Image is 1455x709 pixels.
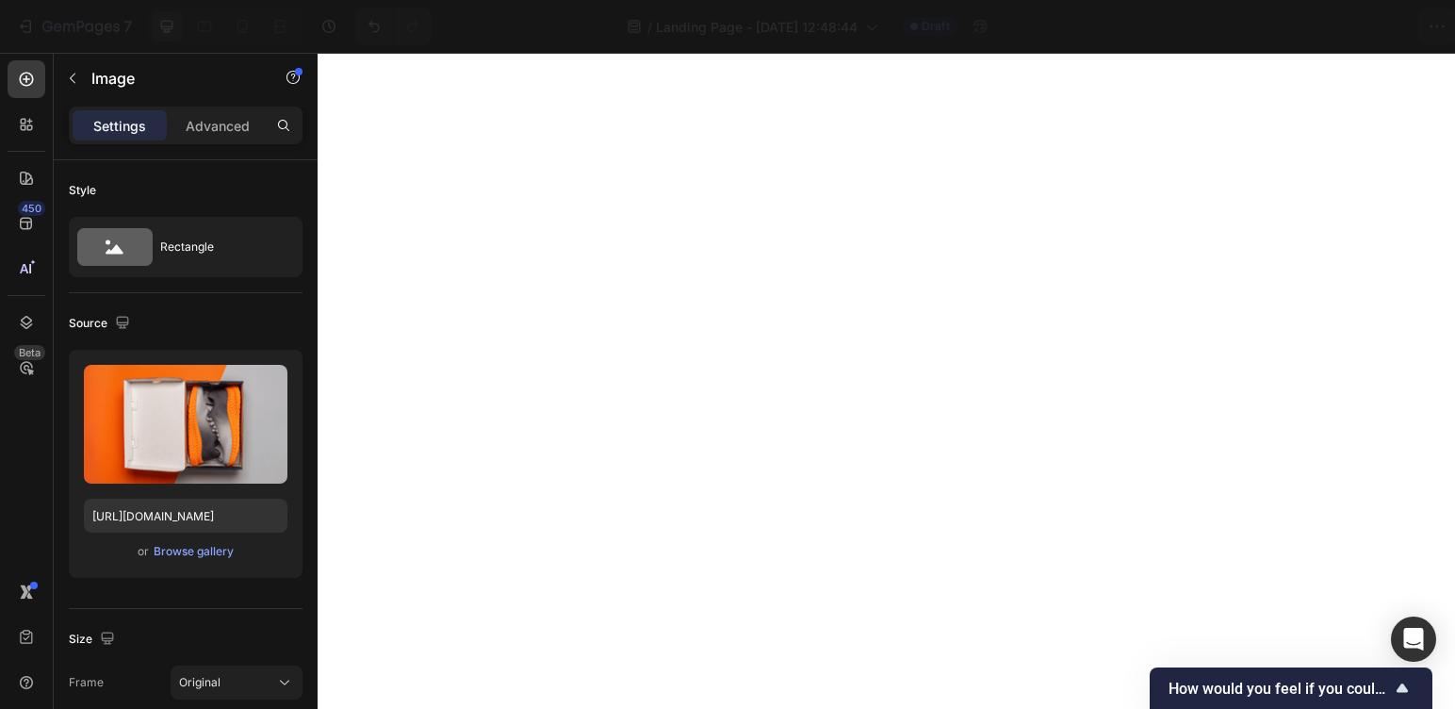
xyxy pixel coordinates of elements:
[1169,677,1414,700] button: Show survey - How would you feel if you could no longer use GemPages?
[1391,617,1436,662] div: Open Intercom Messenger
[18,201,45,216] div: 450
[84,499,287,533] input: https://example.com/image.jpg
[91,67,252,90] p: Image
[647,17,652,37] span: /
[355,8,432,45] div: Undo/Redo
[171,666,302,700] button: Original
[1260,8,1322,45] button: Save
[1276,19,1307,35] span: Save
[14,345,45,360] div: Beta
[69,674,104,691] label: Frame
[154,543,234,560] div: Browse gallery
[123,15,132,38] p: 7
[69,311,134,337] div: Source
[138,540,149,563] span: or
[179,674,221,691] span: Original
[93,116,146,136] p: Settings
[1330,8,1409,45] button: Publish
[656,17,858,37] span: Landing Page - [DATE] 12:48:44
[1169,680,1391,698] span: How would you feel if you could no longer use GemPages?
[922,18,950,35] span: Draft
[160,225,275,269] div: Rectangle
[84,365,287,484] img: preview-image
[8,8,140,45] button: 7
[69,182,96,199] div: Style
[318,53,1455,709] iframe: Design area
[69,627,119,652] div: Size
[186,116,250,136] p: Advanced
[1346,17,1393,37] div: Publish
[153,542,235,561] button: Browse gallery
